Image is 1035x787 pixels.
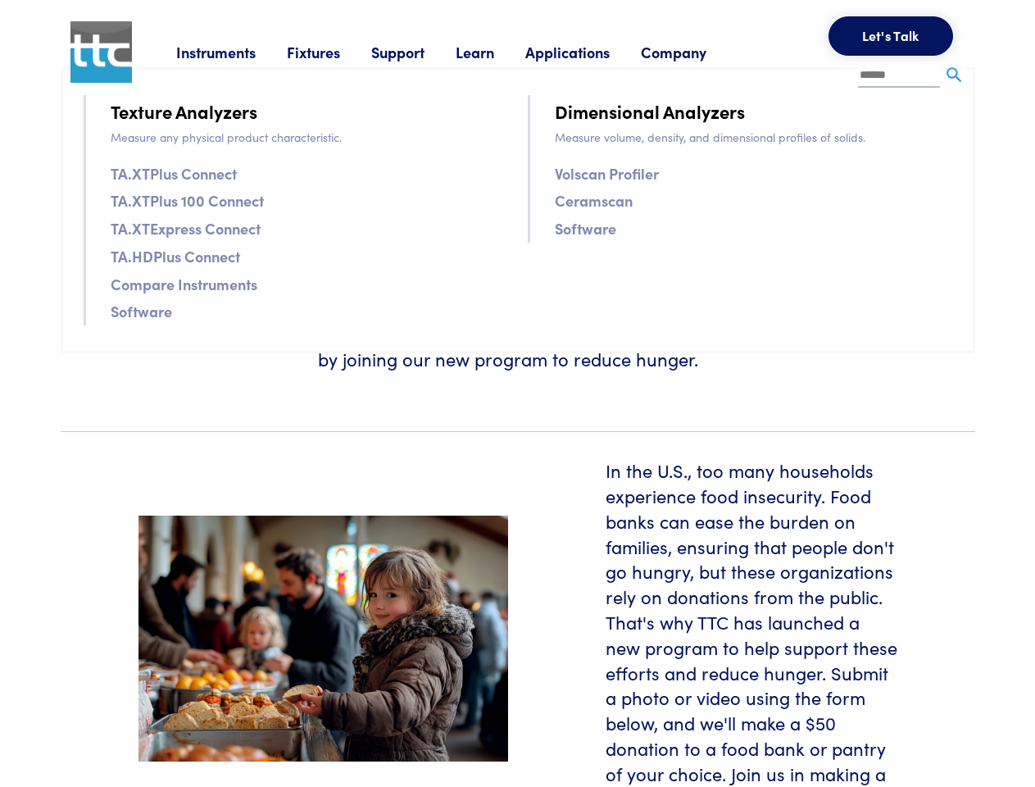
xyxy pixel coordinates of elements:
a: Fixtures [287,42,371,62]
a: Learn [456,42,525,62]
a: Applications [525,42,641,62]
a: Compare Instruments [111,272,257,296]
p: Measure volume, density, and dimensional profiles of solids. [555,128,952,146]
img: food-pantry-header.jpeg [138,516,508,762]
p: Measure any physical product characteristic. [111,128,508,146]
a: TA.XTExpress Connect [111,216,261,240]
a: Ceramscan [555,189,633,212]
a: Dimensional Analyzers [555,97,745,125]
a: Instruments [176,42,287,62]
a: Software [555,216,616,240]
a: Software [111,299,172,323]
a: Volscan Profiler [555,161,659,185]
a: TA.XTPlus 100 Connect [111,189,264,212]
a: Company [641,42,738,62]
button: Let's Talk [828,16,953,56]
a: Texture Analyzers [111,97,257,125]
img: ttc_logo_1x1_v1.0.png [70,21,132,83]
a: TA.HDPlus Connect [111,244,240,268]
a: TA.XTPlus Connect [111,161,237,185]
a: Support [371,42,456,62]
